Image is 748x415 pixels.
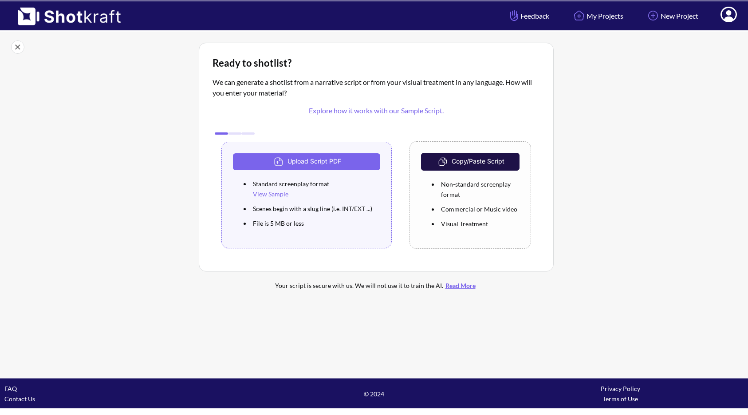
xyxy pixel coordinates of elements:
[439,216,520,231] li: Visual Treatment
[4,395,35,403] a: Contact Us
[508,11,549,21] span: Feedback
[439,177,520,202] li: Non-standard screenplay format
[213,56,540,70] div: Ready to shotlist?
[309,106,444,115] a: Explore how it works with our Sample Script.
[251,176,380,201] li: Standard screenplay format
[639,4,705,28] a: New Project
[436,155,452,168] img: CopyAndPaste Icon
[11,40,24,54] img: Close Icon
[233,153,380,170] button: Upload Script PDF
[508,8,520,23] img: Hand Icon
[272,155,287,168] img: Upload Icon
[571,8,587,23] img: Home Icon
[213,77,540,123] p: We can generate a shotlist from a narrative script or from your visiual treatment in any language...
[234,280,518,291] div: Your script is secure with us. We will not use it to train the AI.
[497,383,744,394] div: Privacy Policy
[4,385,17,392] a: FAQ
[251,216,380,231] li: File is 5 MB or less
[253,190,288,198] a: View Sample
[565,4,630,28] a: My Projects
[421,153,520,171] button: Copy/Paste Script
[251,201,380,216] li: Scenes begin with a slug line (i.e. INT/EXT ...)
[251,389,497,399] span: © 2024
[439,202,520,216] li: Commercial or Music video
[497,394,744,404] div: Terms of Use
[443,282,478,289] a: Read More
[646,8,661,23] img: Add Icon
